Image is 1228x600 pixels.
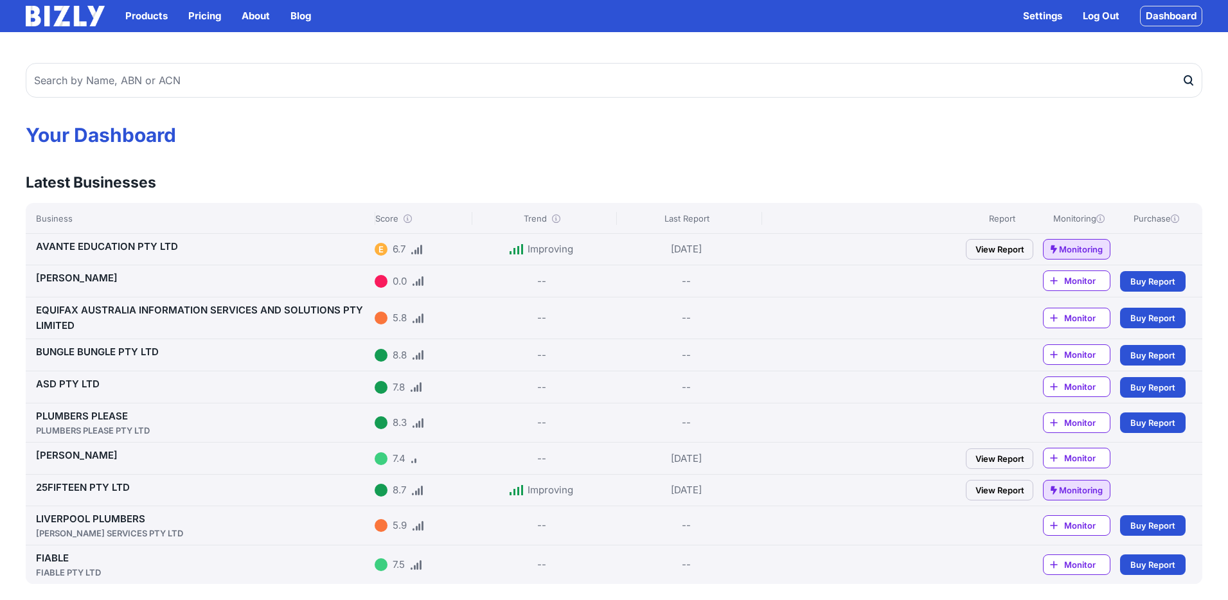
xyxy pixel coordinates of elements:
[537,518,546,533] div: --
[26,63,1202,98] input: Search by Name, ABN or ACN
[1120,554,1186,575] a: Buy Report
[966,448,1033,469] a: View Report
[616,270,756,292] div: --
[528,242,573,257] div: Improving
[1064,312,1110,324] span: Monitor
[966,239,1033,260] a: View Report
[1140,6,1202,26] a: Dashboard
[26,172,156,193] h3: Latest Businesses
[1043,212,1115,225] div: Monitoring
[1043,344,1110,365] a: Monitor
[1043,554,1110,575] a: Monitor
[1120,271,1186,292] a: Buy Report
[1064,416,1110,429] span: Monitor
[616,303,756,333] div: --
[36,346,159,358] a: BUNGLE BUNGLE PTY LTD
[1064,452,1110,464] span: Monitor
[1059,484,1103,497] span: Monitoring
[188,8,221,24] a: Pricing
[616,239,756,260] div: [DATE]
[616,448,756,469] div: [DATE]
[375,243,387,256] div: E
[966,212,1038,225] div: Report
[36,424,369,437] div: PLUMBERS PLEASE PTY LTD
[1043,376,1110,397] a: Monitor
[1064,274,1110,287] span: Monitor
[1130,312,1175,324] span: Buy Report
[36,566,369,579] div: FIABLE PTY LTD
[537,380,546,395] div: --
[616,409,756,437] div: --
[1120,212,1192,225] div: Purchase
[393,482,406,498] div: 8.7
[528,482,573,498] div: Improving
[393,242,405,257] div: 6.7
[616,344,756,366] div: --
[1130,519,1175,532] span: Buy Report
[1064,348,1110,361] span: Monitor
[1043,480,1110,500] a: Monitoring
[1120,515,1186,536] a: Buy Report
[375,212,467,225] div: Score
[393,557,405,572] div: 7.5
[1064,558,1110,571] span: Monitor
[1064,519,1110,532] span: Monitor
[36,481,130,493] a: 25FIFTEEN PTY LTD
[1130,381,1175,394] span: Buy Report
[1064,380,1110,393] span: Monitor
[537,310,546,326] div: --
[1043,239,1110,260] a: Monitoring
[537,557,546,572] div: --
[290,8,311,24] a: Blog
[537,451,546,466] div: --
[1120,345,1186,366] a: Buy Report
[125,8,168,24] button: Products
[1130,349,1175,362] span: Buy Report
[1043,270,1110,291] a: Monitor
[537,274,546,289] div: --
[36,527,369,540] div: [PERSON_NAME] SERVICES PTY LTD
[36,272,118,284] a: [PERSON_NAME]
[36,212,369,225] div: Business
[393,415,407,430] div: 8.3
[966,480,1033,500] a: View Report
[1043,448,1110,468] a: Monitor
[1043,308,1110,328] a: Monitor
[36,513,369,540] a: LIVERPOOL PLUMBERS[PERSON_NAME] SERVICES PTY LTD
[537,348,546,363] div: --
[393,310,407,326] div: 5.8
[1130,416,1175,429] span: Buy Report
[1120,377,1186,398] a: Buy Report
[393,518,407,533] div: 5.9
[1083,8,1119,24] a: Log Out
[393,274,407,289] div: 0.0
[1043,412,1110,433] a: Monitor
[1023,8,1062,24] a: Settings
[36,449,118,461] a: [PERSON_NAME]
[36,410,369,437] a: PLUMBERS PLEASEPLUMBERS PLEASE PTY LTD
[393,348,407,363] div: 8.8
[393,380,405,395] div: 7.8
[36,552,369,579] a: FIABLEFIABLE PTY LTD
[26,123,1202,146] h1: Your Dashboard
[36,240,178,252] a: AVANTE EDUCATION PTY LTD
[36,378,100,390] a: ASD PTY LTD
[1130,558,1175,571] span: Buy Report
[1043,515,1110,536] a: Monitor
[393,451,405,466] div: 7.4
[1059,243,1103,256] span: Monitoring
[1120,412,1186,433] a: Buy Report
[36,304,363,331] a: EQUIFAX AUSTRALIA INFORMATION SERVICES AND SOLUTIONS PTY LIMITED
[616,511,756,540] div: --
[616,551,756,579] div: --
[537,415,546,430] div: --
[616,212,756,225] div: Last Report
[616,480,756,500] div: [DATE]
[1120,308,1186,328] a: Buy Report
[242,8,270,24] a: About
[472,212,612,225] div: Trend
[1130,275,1175,288] span: Buy Report
[616,376,756,398] div: --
